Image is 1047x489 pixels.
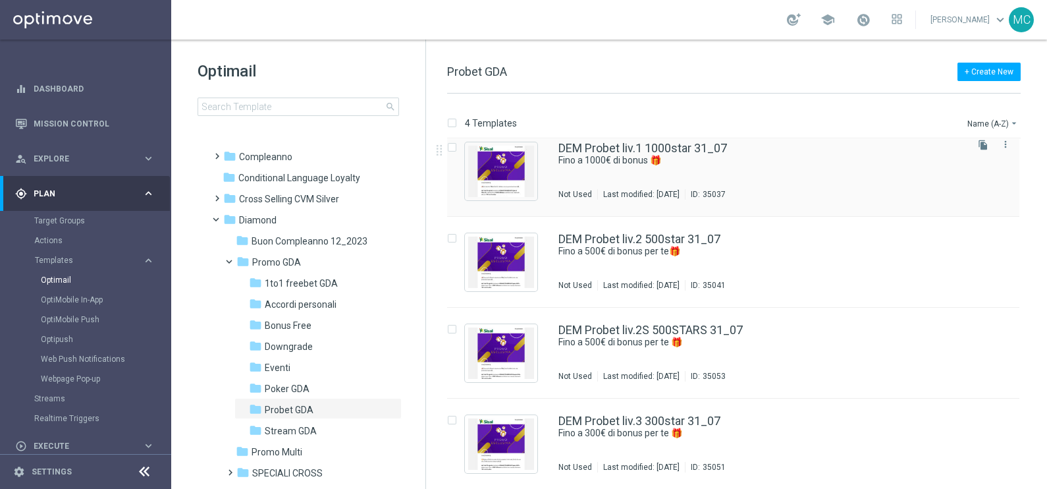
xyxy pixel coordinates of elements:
a: Realtime Triggers [34,413,137,424]
div: Optipush [41,330,170,349]
div: Press SPACE to select this row. [434,308,1044,399]
button: more_vert [999,136,1012,152]
a: Fino a 500€ di bonus per te 🎁 [558,336,934,349]
i: folder [249,382,262,395]
button: + Create New [957,63,1021,81]
i: folder [223,192,236,205]
span: Probet GDA [265,404,313,416]
input: Search Template [198,98,399,116]
a: Settings [32,468,72,476]
div: Last modified: [DATE] [598,371,685,382]
button: play_circle_outline Execute keyboard_arrow_right [14,441,155,451]
div: OptiMobile In-App [41,290,170,310]
span: Accordi personali [265,299,336,310]
div: Execute [15,440,142,452]
i: folder [249,276,262,289]
button: gps_fixed Plan keyboard_arrow_right [14,188,155,199]
span: Poker GDA [265,383,309,395]
i: more_vert [1000,139,1011,150]
button: equalizer Dashboard [14,84,155,94]
div: Explore [15,153,142,165]
div: 35053 [703,371,726,382]
div: Last modified: [DATE] [598,280,685,291]
i: folder [223,171,236,184]
div: ID: [685,280,726,291]
div: ID: [685,371,726,382]
div: Not Used [558,280,592,291]
i: folder [249,403,262,416]
div: 35051 [703,462,726,473]
i: folder [223,150,236,163]
a: Optimail [41,275,137,285]
div: Not Used [558,189,592,200]
div: Templates [34,250,170,389]
div: Optimail [41,270,170,290]
a: DEM Probet liv.3 300star 31_07 [558,415,720,427]
div: Not Used [558,462,592,473]
span: Templates [35,256,129,264]
span: Promo Multi [252,446,302,458]
img: 35037.jpeg [468,146,534,197]
a: Dashboard [34,71,155,106]
div: 35037 [703,189,726,200]
div: Dashboard [15,71,155,106]
div: Last modified: [DATE] [598,462,685,473]
div: Press SPACE to select this row. [434,217,1044,308]
a: DEM Probet liv.2S 500STARS 31_07 [558,324,743,336]
div: MC [1009,7,1034,32]
button: Name (A-Z)arrow_drop_down [966,115,1021,131]
a: Fino a 1000€ di bonus 🎁 [558,154,934,167]
div: Press SPACE to select this row. [434,126,1044,217]
div: Mission Control [15,106,155,141]
i: settings [13,466,25,478]
i: folder [236,234,249,247]
div: Last modified: [DATE] [598,189,685,200]
a: Streams [34,393,137,404]
span: Promo GDA [252,256,301,268]
a: Fino a 500€ di bonus per te🎁 [558,245,934,258]
a: OptiMobile In-App [41,295,137,305]
a: Web Push Notifications [41,354,137,364]
span: Conditional Language Loyalty [238,172,360,184]
span: school [820,13,835,27]
div: Plan [15,188,142,200]
div: Webpage Pop-up [41,369,170,389]
i: folder [249,339,262,353]
span: Cross Selling CVM Silver [239,193,339,205]
span: Execute [34,442,142,450]
i: folder [223,213,236,226]
div: Fino a 300€ di bonus per te 🎁 [558,427,964,440]
div: Fino a 500€ di bonus per te 🎁 [558,336,964,349]
i: folder [249,424,262,437]
div: ID: [685,462,726,473]
span: Downgrade [265,341,313,353]
img: 35053.jpeg [468,328,534,379]
div: Not Used [558,371,592,382]
div: Target Groups [34,211,170,231]
i: arrow_drop_down [1009,118,1019,129]
span: Buon Compleanno 12_2023 [252,235,367,247]
button: person_search Explore keyboard_arrow_right [14,154,155,164]
i: folder [249,360,262,374]
div: OptiMobile Push [41,310,170,330]
div: Actions [34,231,170,250]
i: file_copy [978,140,988,150]
span: Diamond [239,214,277,226]
i: keyboard_arrow_right [142,254,155,267]
i: keyboard_arrow_right [142,152,155,165]
span: search [385,101,396,112]
a: OptiMobile Push [41,314,137,325]
h1: Optimail [198,61,399,82]
span: Eventi [265,362,290,374]
span: Compleanno [239,151,292,163]
i: play_circle_outline [15,440,27,452]
div: Mission Control [14,119,155,129]
span: Stream GDA [265,425,317,437]
button: Templates keyboard_arrow_right [34,255,155,266]
div: Streams [34,389,170,409]
span: Bonus Free [265,320,311,331]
